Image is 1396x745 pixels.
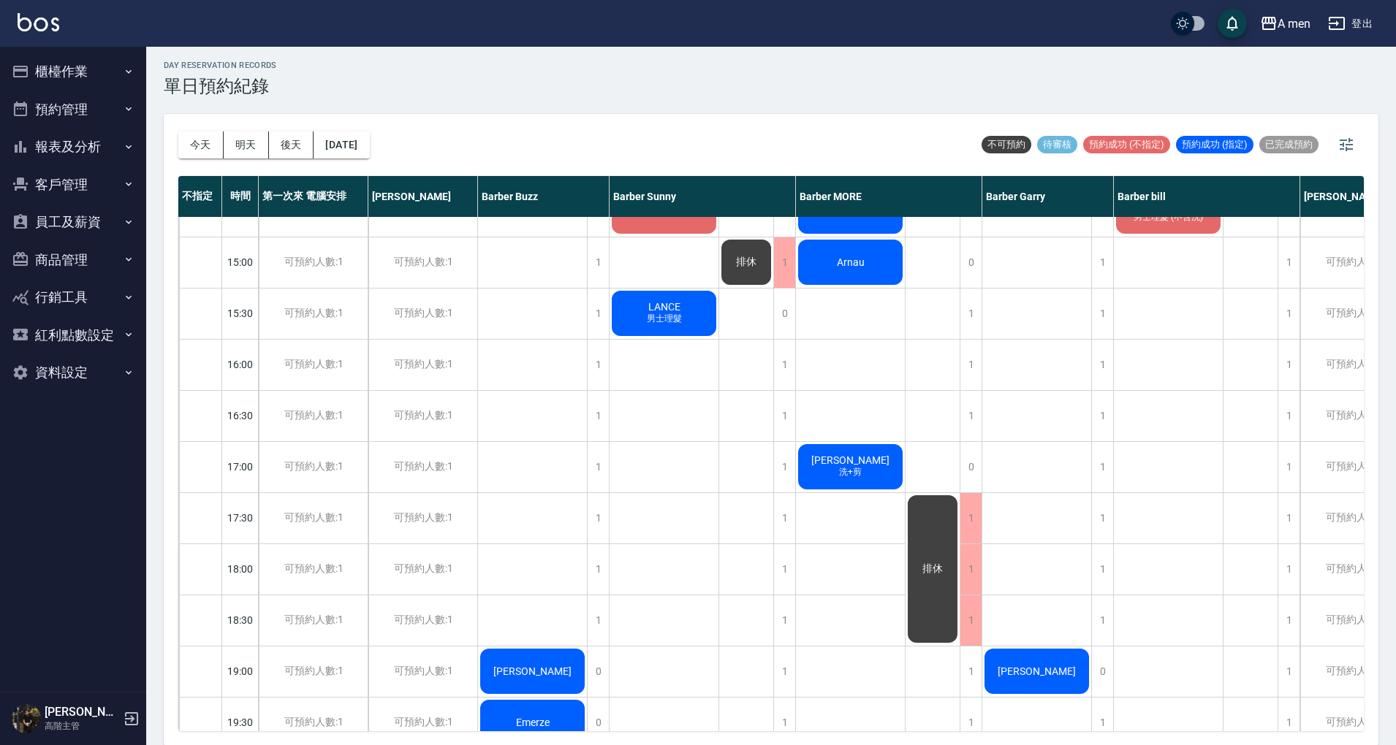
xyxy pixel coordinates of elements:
[222,595,259,646] div: 18:30
[368,391,477,441] div: 可預約人數:1
[1176,138,1253,151] span: 預約成功 (指定)
[222,390,259,441] div: 16:30
[1091,340,1113,390] div: 1
[1278,493,1300,543] div: 1
[1091,493,1113,543] div: 1
[587,646,609,697] div: 0
[808,454,892,466] span: [PERSON_NAME]
[773,493,795,543] div: 1
[314,131,369,158] button: [DATE]
[1254,9,1316,39] button: A men
[960,340,982,390] div: 1
[513,717,553,728] span: Emerze
[960,493,982,543] div: 1
[368,595,477,646] div: 可預約人數:1
[773,646,795,697] div: 1
[1278,237,1300,288] div: 1
[259,493,368,543] div: 可預約人數:1
[773,544,795,595] div: 1
[1091,595,1113,646] div: 1
[960,391,982,441] div: 1
[368,289,477,339] div: 可預約人數:1
[587,442,609,492] div: 1
[368,544,477,595] div: 可預約人數:1
[1322,10,1378,37] button: 登出
[259,442,368,492] div: 可預約人數:1
[368,493,477,543] div: 可預約人數:1
[6,91,140,129] button: 預約管理
[222,492,259,543] div: 17:30
[178,176,222,217] div: 不指定
[960,237,982,288] div: 0
[6,53,140,91] button: 櫃檯作業
[222,176,259,217] div: 時間
[982,138,1031,151] span: 不可預約
[610,176,796,217] div: Barber Sunny
[1091,289,1113,339] div: 1
[960,442,982,492] div: 0
[368,442,477,492] div: 可預約人數:1
[368,340,477,390] div: 可預約人數:1
[222,237,259,288] div: 15:00
[259,289,368,339] div: 可預約人數:1
[1278,289,1300,339] div: 1
[368,646,477,697] div: 可預約人數:1
[960,595,982,646] div: 1
[773,595,795,646] div: 1
[259,237,368,288] div: 可預約人數:1
[834,256,868,268] span: Arnau
[1083,138,1170,151] span: 預約成功 (不指定)
[587,595,609,646] div: 1
[773,340,795,390] div: 1
[836,466,865,478] span: 洗+剪
[960,289,982,339] div: 1
[490,665,574,677] span: [PERSON_NAME]
[1259,138,1319,151] span: 已完成預約
[6,166,140,204] button: 客戶管理
[587,391,609,441] div: 1
[733,256,759,269] span: 排休
[1218,9,1247,38] button: save
[18,13,59,31] img: Logo
[6,203,140,241] button: 員工及薪資
[1278,15,1310,33] div: A men
[164,61,277,70] h2: day Reservation records
[1278,442,1300,492] div: 1
[259,544,368,595] div: 可預約人數:1
[1131,211,1206,223] span: 男士理髮 (不含洗)
[773,289,795,339] div: 0
[1091,544,1113,595] div: 1
[995,665,1079,677] span: [PERSON_NAME]
[222,339,259,390] div: 16:00
[1278,544,1300,595] div: 1
[1278,391,1300,441] div: 1
[259,595,368,646] div: 可預約人數:1
[222,646,259,697] div: 19:00
[1091,237,1113,288] div: 1
[645,301,683,313] span: LANCE
[269,131,314,158] button: 後天
[1278,340,1300,390] div: 1
[259,646,368,697] div: 可預約人數:1
[6,241,140,279] button: 商品管理
[587,237,609,288] div: 1
[1278,646,1300,697] div: 1
[222,543,259,595] div: 18:00
[644,313,685,325] span: 男士理髮
[164,76,277,96] h3: 單日預約紀錄
[45,719,119,733] p: 高階主管
[45,705,119,719] h5: [PERSON_NAME]
[12,704,41,733] img: Person
[368,237,477,288] div: 可預約人數:1
[1278,595,1300,646] div: 1
[587,340,609,390] div: 1
[222,441,259,492] div: 17:00
[919,562,946,576] span: 排休
[796,176,982,217] div: Barber MORE
[259,340,368,390] div: 可預約人數:1
[222,288,259,339] div: 15:30
[960,544,982,595] div: 1
[1091,442,1113,492] div: 1
[960,646,982,697] div: 1
[587,289,609,339] div: 1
